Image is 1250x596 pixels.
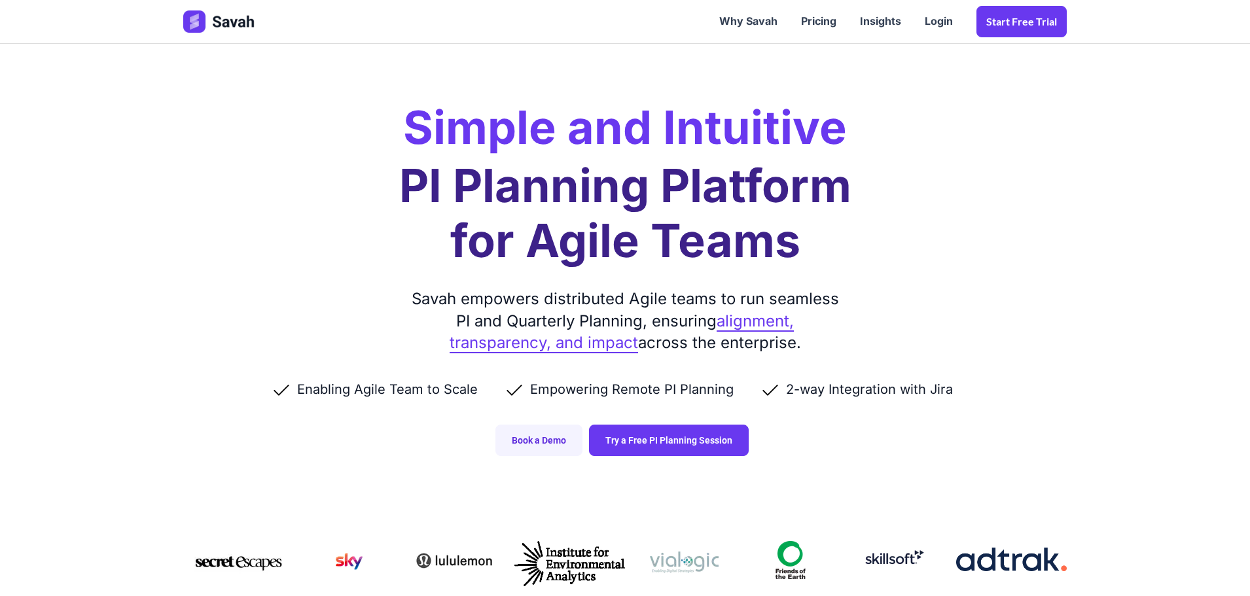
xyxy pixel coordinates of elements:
[271,380,504,398] li: Enabling Agile Team to Scale
[913,1,965,42] a: Login
[504,380,760,398] li: Empowering Remote PI Planning
[589,425,749,456] a: Try a Free PI Planning Session
[406,288,844,354] div: Savah empowers distributed Agile teams to run seamless PI and Quarterly Planning, ensuring across...
[399,158,851,268] h1: PI Planning Platform for Agile Teams
[403,105,847,150] h2: Simple and Intuitive
[495,425,582,456] a: Book a Demo
[789,1,848,42] a: Pricing
[848,1,913,42] a: Insights
[976,6,1067,37] a: Start Free trial
[760,380,979,398] li: 2-way Integration with Jira
[707,1,789,42] a: Why Savah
